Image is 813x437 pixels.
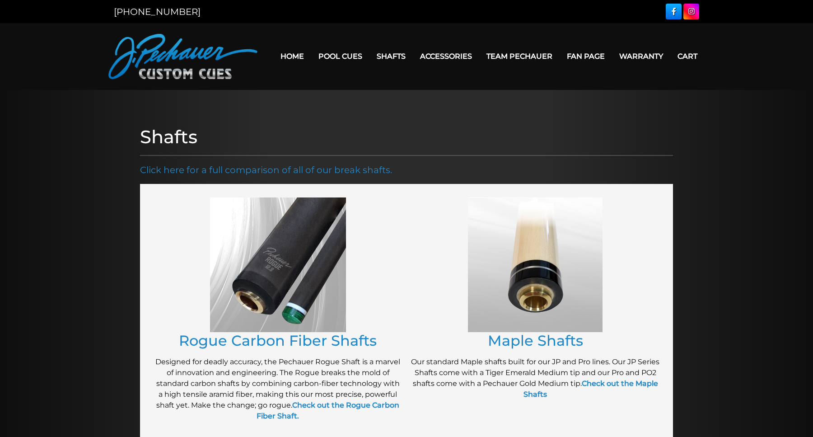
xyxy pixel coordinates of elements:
a: Home [273,45,311,68]
a: Team Pechauer [479,45,560,68]
p: Designed for deadly accuracy, the Pechauer Rogue Shaft is a marvel of innovation and engineering.... [154,357,402,422]
h1: Shafts [140,126,673,148]
a: Click here for a full comparison of all of our break shafts. [140,164,392,175]
a: Fan Page [560,45,612,68]
a: Warranty [612,45,670,68]
img: Pechauer Custom Cues [108,34,257,79]
p: Our standard Maple shafts built for our JP and Pro lines. Our JP Series Shafts come with a Tiger ... [411,357,659,400]
a: [PHONE_NUMBER] [114,6,201,17]
a: Shafts [369,45,413,68]
a: Rogue Carbon Fiber Shafts [179,332,377,349]
a: Cart [670,45,705,68]
a: Pool Cues [311,45,369,68]
a: Accessories [413,45,479,68]
a: Check out the Rogue Carbon Fiber Shaft. [257,401,399,420]
a: Check out the Maple Shafts [523,379,658,399]
a: Maple Shafts [488,332,583,349]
